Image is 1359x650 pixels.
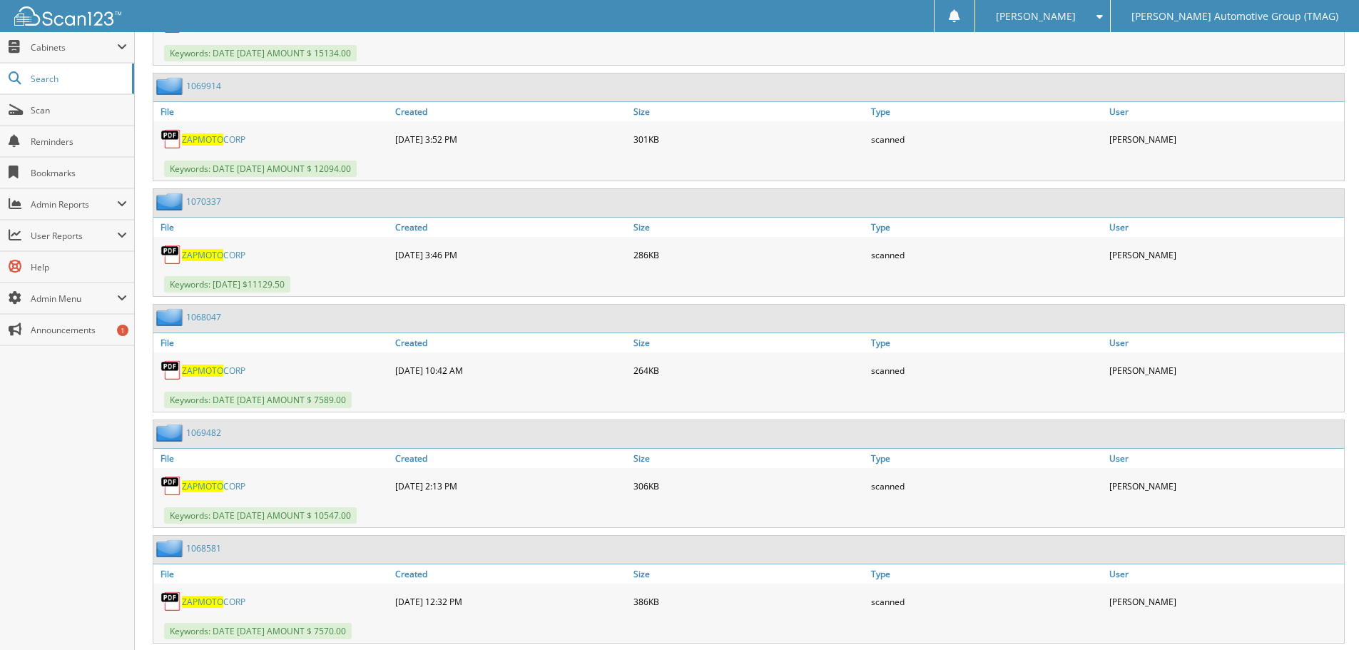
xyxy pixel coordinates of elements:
img: PDF.png [161,591,182,612]
a: Size [630,449,868,468]
div: 264KB [630,356,868,385]
a: ZAPMOTOCORP [182,480,245,492]
div: [DATE] 2:13 PM [392,472,630,500]
span: Keywords: DATE [DATE] AMOUNT $ 12094.00 [164,161,357,177]
a: Type [867,102,1106,121]
a: 1070337 [186,195,221,208]
a: Created [392,102,630,121]
span: Keywords: DATE [DATE] AMOUNT $ 7589.00 [164,392,352,408]
div: scanned [867,356,1106,385]
img: scan123-logo-white.svg [14,6,121,26]
a: Size [630,564,868,584]
img: PDF.png [161,475,182,497]
span: Admin Reports [31,198,117,210]
span: Reminders [31,136,127,148]
a: Size [630,102,868,121]
div: [DATE] 10:42 AM [392,356,630,385]
span: [PERSON_NAME] Automotive Group (TMAG) [1131,12,1338,21]
a: User [1106,218,1344,237]
a: Size [630,333,868,352]
img: folder2.png [156,539,186,557]
span: Cabinets [31,41,117,54]
a: File [153,449,392,468]
a: ZAPMOTOCORP [182,133,245,146]
a: 1069914 [186,80,221,92]
span: ZAPMOTO [182,480,223,492]
span: Search [31,73,125,85]
a: User [1106,564,1344,584]
a: Created [392,449,630,468]
img: PDF.png [161,244,182,265]
img: folder2.png [156,308,186,326]
span: Keywords: DATE [DATE] AMOUNT $ 10547.00 [164,507,357,524]
a: 1069482 [186,427,221,439]
span: Keywords: DATE [DATE] AMOUNT $ 15134.00 [164,45,357,61]
img: folder2.png [156,193,186,210]
span: Help [31,261,127,273]
span: ZAPMOTO [182,133,223,146]
div: [PERSON_NAME] [1106,240,1344,269]
a: ZAPMOTOCORP [182,365,245,377]
div: [DATE] 3:52 PM [392,125,630,153]
div: [PERSON_NAME] [1106,587,1344,616]
a: User [1106,333,1344,352]
a: File [153,218,392,237]
div: scanned [867,240,1106,269]
img: folder2.png [156,77,186,95]
span: ZAPMOTO [182,596,223,608]
a: Created [392,333,630,352]
a: Created [392,218,630,237]
span: Announcements [31,324,127,336]
span: Scan [31,104,127,116]
img: PDF.png [161,360,182,381]
img: PDF.png [161,128,182,150]
div: 1 [117,325,128,336]
a: File [153,333,392,352]
a: User [1106,102,1344,121]
div: [PERSON_NAME] [1106,125,1344,153]
a: Type [867,218,1106,237]
div: [PERSON_NAME] [1106,356,1344,385]
span: Admin Menu [31,293,117,305]
span: [PERSON_NAME] [996,12,1076,21]
a: 1068047 [186,311,221,323]
div: 286KB [630,240,868,269]
div: scanned [867,472,1106,500]
div: 306KB [630,472,868,500]
span: Keywords: DATE [DATE] AMOUNT $ 7570.00 [164,623,352,639]
div: scanned [867,587,1106,616]
a: ZAPMOTOCORP [182,596,245,608]
span: Keywords: [DATE] $11129.50 [164,276,290,293]
img: folder2.png [156,424,186,442]
a: User [1106,449,1344,468]
a: Created [392,564,630,584]
span: ZAPMOTO [182,365,223,377]
div: [DATE] 12:32 PM [392,587,630,616]
a: Type [867,449,1106,468]
span: Bookmarks [31,167,127,179]
span: User Reports [31,230,117,242]
div: [PERSON_NAME] [1106,472,1344,500]
div: 386KB [630,587,868,616]
div: 301KB [630,125,868,153]
div: scanned [867,125,1106,153]
a: Type [867,564,1106,584]
a: 1068581 [186,542,221,554]
div: [DATE] 3:46 PM [392,240,630,269]
a: File [153,102,392,121]
a: Size [630,218,868,237]
span: ZAPMOTO [182,249,223,261]
a: Type [867,333,1106,352]
a: File [153,564,392,584]
a: ZAPMOTOCORP [182,249,245,261]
